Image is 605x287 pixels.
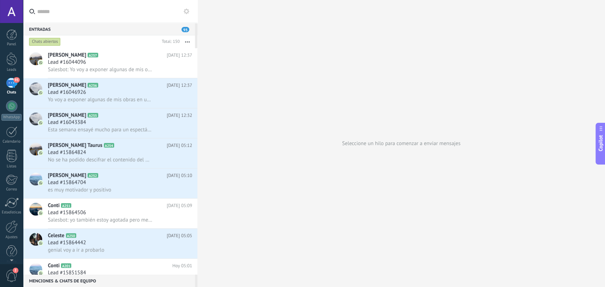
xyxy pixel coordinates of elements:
[48,112,86,119] span: [PERSON_NAME]
[48,269,86,276] span: Lead #15851584
[38,211,43,216] img: icon
[181,27,189,32] span: 93
[48,262,60,269] span: Conti
[1,42,22,47] div: Panel
[104,143,114,148] span: A254
[61,263,71,268] span: A201
[1,68,22,72] div: Leads
[48,66,153,73] span: Salesbot: Yo voy a exponer algunas de mis obras en una galería local Espero que puedan venir
[167,202,192,209] span: [DATE] 05:09
[38,150,43,155] img: icon
[38,271,43,276] img: icon
[38,120,43,125] img: icon
[23,48,197,78] a: avataricon[PERSON_NAME]A257[DATE] 12:37Lead #16044096Salesbot: Yo voy a exponer algunas de mis ob...
[48,217,153,223] span: Salesbot: yo también estoy agotada pero me gusta mi trabajo como freelance
[167,52,192,59] span: [DATE] 12:37
[597,135,604,151] span: Copilot
[48,186,111,193] span: es muy motivador y positivo
[1,187,22,192] div: Correo
[1,139,22,144] div: Calendario
[48,179,86,186] span: Lead #15864704
[88,53,98,57] span: A257
[1,164,22,169] div: Listas
[159,38,180,45] div: Total: 150
[180,35,195,48] button: Más
[88,173,98,178] span: A252
[48,202,60,209] span: Conti
[48,209,86,216] span: Lead #15864506
[88,83,98,87] span: A256
[48,232,65,239] span: Celeste
[167,142,192,149] span: [DATE] 05:12
[23,108,197,138] a: avataricon[PERSON_NAME]A255[DATE] 12:32Lead #16043384Esta semana ensayé mucho para un espectáculo...
[48,82,86,89] span: [PERSON_NAME]
[48,172,86,179] span: [PERSON_NAME]
[172,262,192,269] span: Hoy 05:01
[23,138,197,168] a: avataricon[PERSON_NAME] TaurusA254[DATE] 05:12Lead #15864824No se ha podido descifrar el contenid...
[38,241,43,246] img: icon
[23,274,195,287] div: Menciones & Chats de equipo
[23,229,197,258] a: avatariconCelesteA250[DATE] 05:05Lead #15864442genial voy a ir a probarlo
[1,114,22,121] div: WhatsApp
[88,113,98,117] span: A255
[23,78,197,108] a: avataricon[PERSON_NAME]A256[DATE] 12:37Lead #16046926Yo voy a exponer algunas de mis obras en una...
[48,119,86,126] span: Lead #16043384
[48,96,153,103] span: Yo voy a exponer algunas de mis obras en una galería local Espero que puedan venir
[48,239,86,246] span: Lead #15864442
[23,168,197,198] a: avataricon[PERSON_NAME]A252[DATE] 05:10Lead #15864704es muy motivador y positivo
[1,90,22,95] div: Chats
[167,232,192,239] span: [DATE] 05:05
[61,203,71,208] span: A251
[13,77,19,83] span: 93
[48,52,86,59] span: [PERSON_NAME]
[48,142,102,149] span: [PERSON_NAME] Taurus
[1,235,22,240] div: Ajustes
[48,156,153,163] span: No se ha podido descifrar el contenido del mensaje. El mensaje no puede leerse aquí. Por favor, v...
[38,60,43,65] img: icon
[13,268,18,273] span: 2
[48,126,153,133] span: Esta semana ensayé mucho para un espectáculo de flamenco que viene La pasión del flamenco es algo...
[23,23,195,35] div: Entradas
[38,90,43,95] img: icon
[48,149,86,156] span: Lead #15864824
[48,89,86,96] span: Lead #16046926
[167,112,192,119] span: [DATE] 12:32
[23,199,197,228] a: avatariconContiA251[DATE] 05:09Lead #15864506Salesbot: yo también estoy agotada pero me gusta mi ...
[29,38,61,46] div: Chats abiertos
[48,59,86,66] span: Lead #16044096
[48,247,104,253] span: genial voy a ir a probarlo
[38,180,43,185] img: icon
[1,210,22,215] div: Estadísticas
[167,172,192,179] span: [DATE] 05:10
[167,82,192,89] span: [DATE] 12:37
[66,233,76,238] span: A250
